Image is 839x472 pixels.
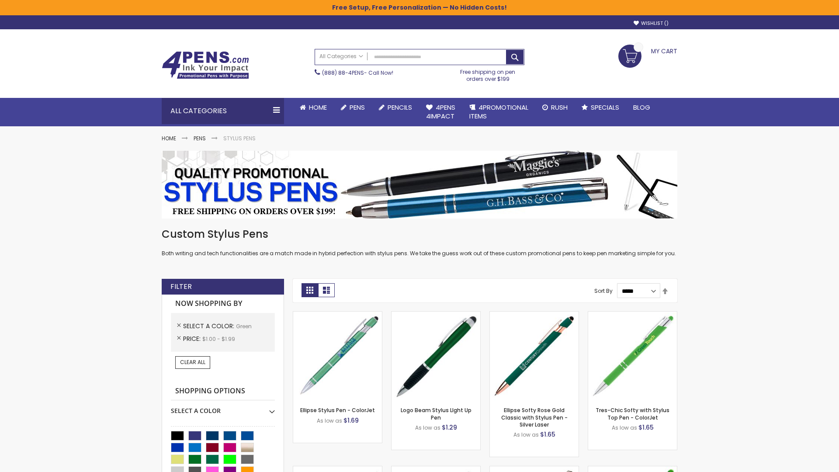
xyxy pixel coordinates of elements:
a: Tres-Chic Softy with Stylus Top Pen - ColorJet-Green [588,311,677,319]
span: $1.29 [442,423,457,432]
a: Ellipse Softy Rose Gold Classic with Stylus Pen - Silver Laser [501,406,568,428]
a: Home [293,98,334,117]
a: Tres-Chic Softy with Stylus Top Pen - ColorJet [596,406,669,421]
a: (888) 88-4PENS [322,69,364,76]
span: $1.65 [540,430,555,439]
img: Stylus Pens [162,151,677,219]
strong: Shopping Options [171,382,275,401]
a: Blog [626,98,657,117]
a: Pens [194,135,206,142]
strong: Now Shopping by [171,295,275,313]
a: 4PROMOTIONALITEMS [462,98,535,126]
span: $1.69 [343,416,359,425]
div: Free shipping on pen orders over $199 [451,65,525,83]
a: Ellipse Stylus Pen - ColorJet [300,406,375,414]
a: Pens [334,98,372,117]
img: Logo Beam Stylus LIght Up Pen-Green [392,312,480,400]
a: Pencils [372,98,419,117]
a: Logo Beam Stylus LIght Up Pen [401,406,472,421]
div: Both writing and tech functionalities are a match made in hybrid perfection with stylus pens. We ... [162,227,677,257]
a: All Categories [315,49,367,64]
span: Green [236,323,252,330]
a: Rush [535,98,575,117]
a: Ellipse Softy Rose Gold Classic with Stylus Pen - Silver Laser-Green [490,311,579,319]
span: 4PROMOTIONAL ITEMS [469,103,528,121]
span: Select A Color [183,322,236,330]
span: $1.65 [638,423,654,432]
span: As low as [612,424,637,431]
span: As low as [415,424,440,431]
span: $1.00 - $1.99 [202,335,235,343]
span: Price [183,334,202,343]
span: All Categories [319,53,363,60]
span: Blog [633,103,650,112]
a: Home [162,135,176,142]
img: Ellipse Softy Rose Gold Classic with Stylus Pen - Silver Laser-Green [490,312,579,400]
span: As low as [513,431,539,438]
span: Pens [350,103,365,112]
span: Clear All [180,358,205,366]
a: Logo Beam Stylus LIght Up Pen-Green [392,311,480,319]
strong: Grid [302,283,318,297]
a: Wishlist [634,20,669,27]
a: Ellipse Stylus Pen - ColorJet-Green [293,311,382,319]
img: 4Pens Custom Pens and Promotional Products [162,51,249,79]
span: Rush [551,103,568,112]
span: Home [309,103,327,112]
strong: Stylus Pens [223,135,256,142]
div: Select A Color [171,400,275,415]
div: All Categories [162,98,284,124]
img: Tres-Chic Softy with Stylus Top Pen - ColorJet-Green [588,312,677,400]
span: Specials [591,103,619,112]
strong: Filter [170,282,192,292]
span: Pencils [388,103,412,112]
label: Sort By [594,287,613,295]
a: Clear All [175,356,210,368]
a: 4Pens4impact [419,98,462,126]
a: Specials [575,98,626,117]
span: As low as [317,417,342,424]
h1: Custom Stylus Pens [162,227,677,241]
span: 4Pens 4impact [426,103,455,121]
span: - Call Now! [322,69,393,76]
img: Ellipse Stylus Pen - ColorJet-Green [293,312,382,400]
